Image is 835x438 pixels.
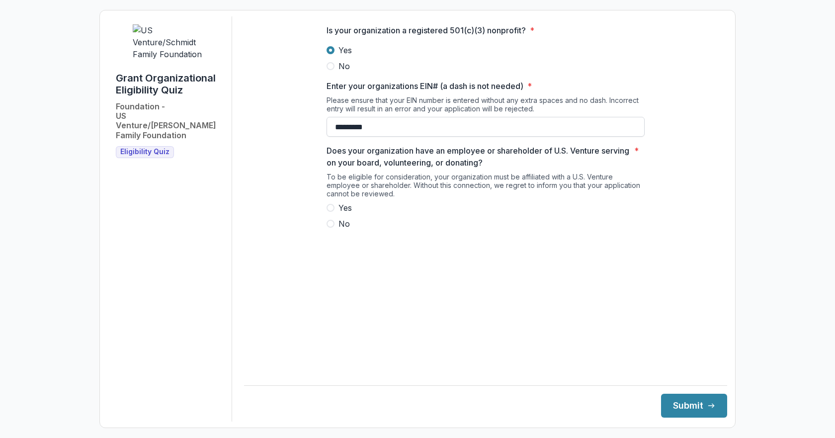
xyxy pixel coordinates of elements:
span: No [338,218,350,230]
img: US Venture/Schmidt Family Foundation [133,24,207,60]
div: To be eligible for consideration, your organization must be affiliated with a U.S. Venture employ... [327,173,645,202]
p: Is your organization a registered 501(c)(3) nonprofit? [327,24,526,36]
span: Eligibility Quiz [120,148,169,156]
p: Enter your organizations EIN# (a dash is not needed) [327,80,523,92]
h2: Foundation - US Venture/[PERSON_NAME] Family Foundation [116,102,224,140]
button: Submit [661,394,727,418]
span: Yes [338,44,352,56]
span: No [338,60,350,72]
span: Yes [338,202,352,214]
p: Does your organization have an employee or shareholder of U.S. Venture serving on your board, vol... [327,145,630,169]
div: Please ensure that your EIN number is entered without any extra spaces and no dash. Incorrect ent... [327,96,645,117]
h1: Grant Organizational Eligibility Quiz [116,72,224,96]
